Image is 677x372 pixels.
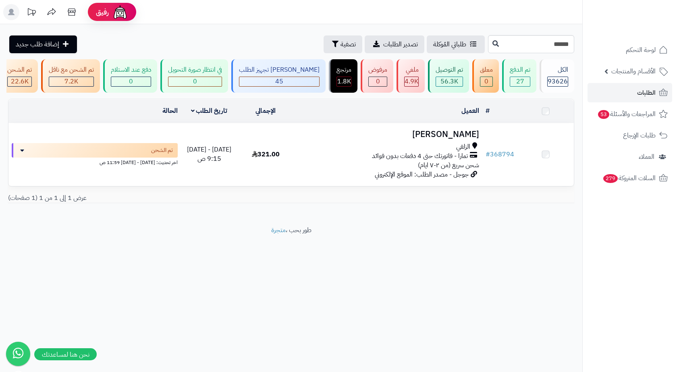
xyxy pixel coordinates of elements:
[369,77,387,86] div: 0
[588,40,672,60] a: لوحة التحكم
[484,77,488,86] span: 0
[129,77,133,86] span: 0
[471,59,500,93] a: معلق 0
[365,35,424,53] a: تصدير الطلبات
[510,77,530,86] div: 27
[405,77,418,86] div: 4945
[611,66,656,77] span: الأقسام والمنتجات
[96,7,109,17] span: رفيق
[588,168,672,188] a: السلات المتروكة279
[336,65,351,75] div: مرتجع
[597,108,656,120] span: المراجعات والأسئلة
[102,59,159,93] a: دفع عند الاستلام 0
[341,39,356,49] span: تصفية
[162,106,178,116] a: الحالة
[112,4,128,20] img: ai-face.png
[168,65,222,75] div: في انتظار صورة التحويل
[623,130,656,141] span: طلبات الإرجاع
[2,193,291,203] div: عرض 1 إلى 1 من 1 (1 صفحات)
[626,44,656,56] span: لوحة التحكم
[480,77,492,86] div: 0
[64,77,78,86] span: 7.2K
[252,150,280,159] span: 321.00
[159,59,230,93] a: في انتظار صورة التحويل 0
[239,65,320,75] div: [PERSON_NAME] تجهيز الطلب
[376,77,380,86] span: 0
[337,77,351,86] span: 1.8K
[111,77,151,86] div: 0
[275,77,283,86] span: 45
[39,59,102,93] a: تم الشحن مع ناقل 7.2K
[427,35,485,53] a: طلباتي المُوكلة
[588,126,672,145] a: طلبات الإرجاع
[383,39,418,49] span: تصدير الطلبات
[368,65,387,75] div: مرفوض
[11,77,29,86] span: 22.6K
[440,77,458,86] span: 56.3K
[602,172,656,184] span: السلات المتروكة
[21,4,42,22] a: تحديثات المنصة
[480,65,493,75] div: معلق
[271,225,286,235] a: متجرة
[418,160,479,170] span: شحن سريع (من ٢-٧ ايام)
[49,65,94,75] div: تم الشحن مع ناقل
[324,35,362,53] button: تصفية
[456,142,470,152] span: الزلفي
[16,39,59,49] span: إضافة طلب جديد
[297,130,479,139] h3: [PERSON_NAME]
[375,170,469,179] span: جوجل - مصدر الطلب: الموقع الإلكتروني
[111,65,151,75] div: دفع عند الاستلام
[598,110,609,119] span: 53
[12,158,178,166] div: اخر تحديث: [DATE] - [DATE] 11:59 ص
[486,106,490,116] a: #
[548,77,568,86] span: 93626
[547,65,568,75] div: الكل
[603,174,618,183] span: 279
[337,77,351,86] div: 1794
[588,104,672,124] a: المراجعات والأسئلة53
[461,106,479,116] a: العميل
[7,65,32,75] div: تم الشحن
[359,59,395,93] a: مرفوض 0
[327,59,359,93] a: مرتجع 1.8K
[404,65,419,75] div: ملغي
[49,77,93,86] div: 7223
[500,59,538,93] a: تم الدفع 27
[9,35,77,53] a: إضافة طلب جديد
[8,77,31,86] div: 22608
[516,77,524,86] span: 27
[372,152,468,161] span: تمارا - فاتورتك حتى 4 دفعات بدون فوائد
[187,145,231,164] span: [DATE] - [DATE] 9:15 ص
[193,77,197,86] span: 0
[538,59,576,93] a: الكل93626
[588,83,672,102] a: الطلبات
[239,77,319,86] div: 45
[191,106,228,116] a: تاريخ الطلب
[637,87,656,98] span: الطلبات
[395,59,426,93] a: ملغي 4.9K
[486,150,514,159] a: #368794
[405,77,418,86] span: 4.9K
[510,65,530,75] div: تم الدفع
[622,23,669,39] img: logo-2.png
[588,147,672,166] a: العملاء
[426,59,471,93] a: تم التوصيل 56.3K
[151,146,173,154] span: تم الشحن
[255,106,276,116] a: الإجمالي
[433,39,466,49] span: طلباتي المُوكلة
[436,65,463,75] div: تم التوصيل
[486,150,490,159] span: #
[639,151,654,162] span: العملاء
[168,77,222,86] div: 0
[230,59,327,93] a: [PERSON_NAME] تجهيز الطلب 45
[436,77,463,86] div: 56308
